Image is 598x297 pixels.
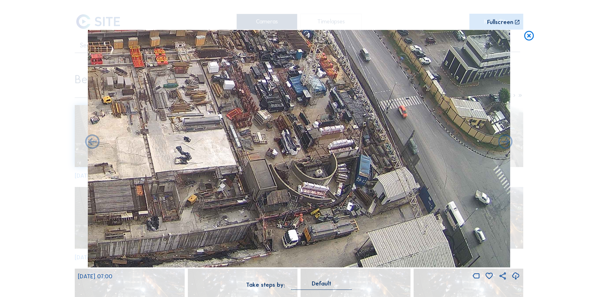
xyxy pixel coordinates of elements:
[84,134,101,151] i: Forward
[88,30,510,267] img: Image
[497,134,514,151] i: Back
[246,282,285,288] div: Take steps by:
[78,273,112,280] span: [DATE] 07:00
[291,281,352,290] div: Default
[312,281,331,286] div: Default
[487,19,513,26] div: Fullscreen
